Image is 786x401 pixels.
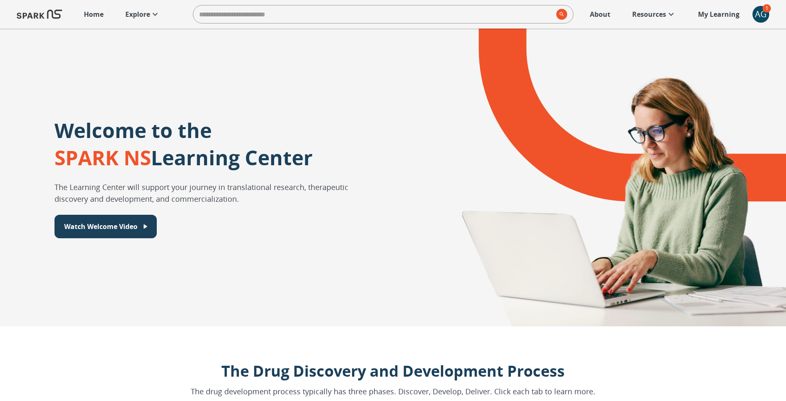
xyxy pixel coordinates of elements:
[54,117,313,171] p: Welcome to the Learning Center
[694,5,744,23] a: My Learning
[54,144,151,171] span: SPARK NS
[590,9,610,19] p: About
[752,6,769,23] button: account of current user
[121,5,164,23] a: Explore
[84,9,104,19] p: Home
[553,5,567,23] button: search
[17,4,62,24] img: Logo of SPARK at Stanford
[191,386,595,397] p: The drug development process typically has three phases. Discover, Develop, Deliver. Click each t...
[628,5,680,23] a: Resources
[586,5,615,23] a: About
[54,215,157,238] button: Watch Welcome Video
[632,9,666,19] p: Resources
[698,9,739,19] p: My Learning
[54,181,384,205] p: The Learning Center will support your journey in translational research, therapeutic discovery an...
[125,9,150,19] p: Explore
[80,5,108,23] a: Home
[763,4,771,13] span: 1
[191,360,595,383] p: The Drug Discovery and Development Process
[752,6,769,23] div: AG
[64,221,137,232] p: Watch Welcome Video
